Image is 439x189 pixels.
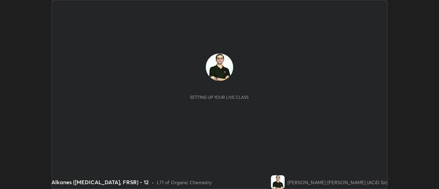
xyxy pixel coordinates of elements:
[271,175,285,189] img: 8523a2eda3b74f73a6399eed6244a16b.jpg
[51,178,149,186] div: Alkanes ([MEDICAL_DATA], FRSR) - 12
[157,179,212,186] div: L71 of Organic Chemistry
[206,54,233,81] img: 8523a2eda3b74f73a6399eed6244a16b.jpg
[287,179,388,186] div: [PERSON_NAME] [PERSON_NAME] (ACiD Sir)
[190,95,249,100] div: Setting up your live class
[152,179,154,186] div: •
